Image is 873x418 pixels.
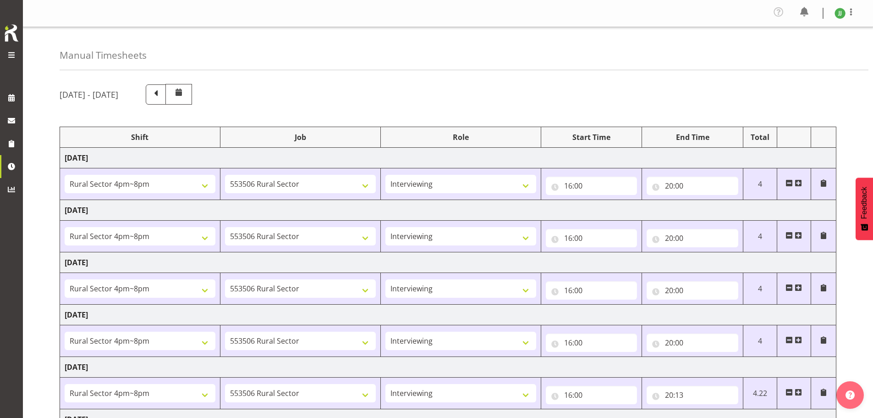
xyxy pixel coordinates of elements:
[748,132,772,143] div: Total
[743,273,777,305] td: 4
[856,178,873,240] button: Feedback - Show survey
[60,357,836,378] td: [DATE]
[65,132,215,143] div: Shift
[60,200,836,221] td: [DATE]
[546,281,637,300] input: Click to select...
[225,132,376,143] div: Job
[647,386,738,404] input: Click to select...
[60,148,836,168] td: [DATE]
[743,221,777,252] td: 4
[546,177,637,195] input: Click to select...
[546,386,637,404] input: Click to select...
[647,229,738,247] input: Click to select...
[385,132,536,143] div: Role
[546,334,637,352] input: Click to select...
[546,132,637,143] div: Start Time
[60,252,836,273] td: [DATE]
[835,8,846,19] img: joshua-joel11891.jpg
[60,89,118,100] h5: [DATE] - [DATE]
[743,378,777,409] td: 4.22
[846,390,855,400] img: help-xxl-2.png
[2,23,21,43] img: Rosterit icon logo
[647,177,738,195] input: Click to select...
[860,187,868,219] span: Feedback
[647,132,738,143] div: End Time
[60,305,836,325] td: [DATE]
[647,281,738,300] input: Click to select...
[743,325,777,357] td: 4
[60,50,147,61] h4: Manual Timesheets
[546,229,637,247] input: Click to select...
[647,334,738,352] input: Click to select...
[743,168,777,200] td: 4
